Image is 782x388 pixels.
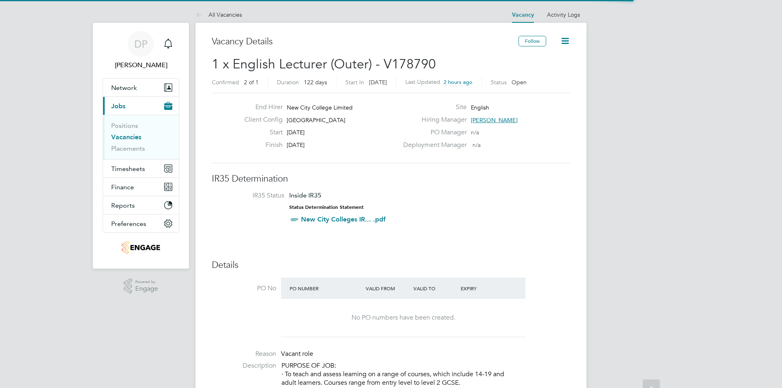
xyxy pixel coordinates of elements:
label: Client Config [238,116,283,124]
label: PO Manager [398,128,467,137]
span: [GEOGRAPHIC_DATA] [287,116,345,124]
span: Timesheets [111,165,145,173]
button: Reports [103,196,179,214]
label: Confirmed [212,79,239,86]
span: New City College Limited [287,104,353,111]
span: Danielle Page [103,60,179,70]
label: PO No [212,284,276,293]
strong: Status Determination Statement [289,204,364,210]
span: English [471,104,489,111]
button: Network [103,79,179,96]
span: [DATE] [287,129,305,136]
label: Reason [212,350,276,358]
span: [DATE] [287,141,305,149]
div: Jobs [103,115,179,159]
a: All Vacancies [195,11,242,18]
span: n/a [472,141,481,149]
nav: Main navigation [93,23,189,269]
button: Follow [518,36,546,46]
label: IR35 Status [220,191,284,200]
span: 1 x English Lecturer (Outer) - V178790 [212,56,436,72]
a: Vacancy [512,11,534,18]
span: Network [111,84,137,92]
span: Vacant role [281,350,313,358]
a: Powered byEngage [124,278,158,294]
button: Timesheets [103,160,179,178]
button: Jobs [103,97,179,115]
img: jambo-logo-retina.png [122,241,160,254]
label: Status [491,79,507,86]
label: Start In [345,79,364,86]
span: Finance [111,183,134,191]
span: 2 hours ago [444,79,472,85]
span: [PERSON_NAME] [471,116,518,124]
h3: Details [212,259,570,271]
span: Engage [135,285,158,292]
a: Activity Logs [547,11,580,18]
a: Positions [111,122,138,129]
button: Finance [103,178,179,196]
span: DP [134,39,147,49]
label: End Hirer [238,103,283,112]
a: DP[PERSON_NAME] [103,31,179,70]
label: Duration [277,79,299,86]
div: No PO numbers have been created. [289,313,517,322]
span: 122 days [304,79,327,86]
button: Preferences [103,215,179,232]
label: Start [238,128,283,137]
h3: Vacancy Details [212,36,518,48]
div: Valid From [364,281,411,296]
label: Site [398,103,467,112]
a: Vacancies [111,133,141,141]
span: [DATE] [369,79,387,86]
div: Expiry [459,281,506,296]
a: New City Colleges IR... .pdf [301,215,386,223]
label: Hiring Manager [398,116,467,124]
span: 2 of 1 [244,79,259,86]
label: Finish [238,141,283,149]
h3: IR35 Determination [212,173,570,185]
a: Placements [111,145,145,152]
span: Open [512,79,527,86]
span: Powered by [135,278,158,285]
div: Valid To [411,281,459,296]
label: Description [212,362,276,370]
span: Reports [111,202,135,209]
label: Last Updated [405,78,440,85]
span: Inside IR35 [289,191,321,199]
span: Preferences [111,220,146,228]
span: Jobs [111,102,125,110]
label: Deployment Manager [398,141,467,149]
a: Go to home page [103,241,179,254]
div: PO Number [288,281,364,296]
span: n/a [471,129,479,136]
